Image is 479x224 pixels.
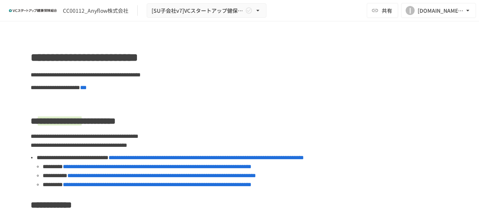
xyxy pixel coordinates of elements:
span: [SU子会社v7]VCスタートアップ健保への加入申請手続き [152,6,244,15]
div: I [406,6,415,15]
button: I[DOMAIN_NAME][EMAIL_ADDRESS][DOMAIN_NAME] [401,3,476,18]
img: ZDfHsVrhrXUoWEWGWYf8C4Fv4dEjYTEDCNvmL73B7ox [9,4,57,16]
div: CC00112_Anyflow株式会社 [63,7,128,15]
button: 共有 [367,3,398,18]
span: 共有 [382,6,392,15]
button: [SU子会社v7]VCスタートアップ健保への加入申請手続き [147,3,266,18]
div: [DOMAIN_NAME][EMAIL_ADDRESS][DOMAIN_NAME] [418,6,464,15]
